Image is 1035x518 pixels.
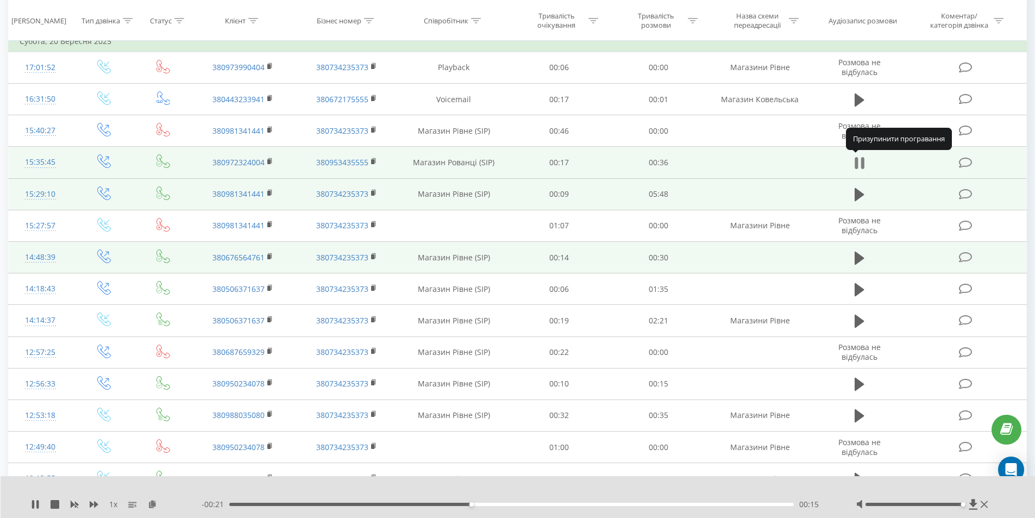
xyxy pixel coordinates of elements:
td: Магазин Рівне (SIP) [398,273,510,305]
td: 00:00 [609,210,708,241]
a: 380734235373 [316,315,368,326]
a: 380973990404 [212,62,265,72]
div: Accessibility label [469,502,473,507]
span: Розмова не відбулась [838,437,881,457]
td: 00:32 [510,400,609,431]
td: Магазини Рівне [708,463,811,495]
td: 00:01 [609,84,708,115]
div: Open Intercom Messenger [998,457,1024,483]
td: 01:35 [609,273,708,305]
a: 380734235373 [316,62,368,72]
a: 380734235373 [316,410,368,420]
div: 12:57:25 [20,342,61,363]
td: 00:55 [609,463,708,495]
a: 380950234078 [212,378,265,389]
a: 380981341441 [212,189,265,199]
td: Магазини Рівне [708,400,811,431]
td: 00:10 [510,368,609,400]
td: 00:46 [510,115,609,147]
td: 01:00 [510,432,609,463]
span: Розмова не відбулась [838,121,881,141]
div: [PERSON_NAME] [11,16,66,25]
td: Магазин Рівне (SIP) [398,463,510,495]
div: 17:01:52 [20,57,61,78]
td: 00:15 [609,368,708,400]
div: 15:29:10 [20,184,61,205]
td: 00:00 [609,115,708,147]
td: Магазин Рованці (SIP) [398,147,510,178]
div: 14:18:43 [20,278,61,299]
a: 380676564761 [212,252,265,263]
a: 380981341441 [212,126,265,136]
div: 12:13:55 [20,468,61,489]
div: 14:14:37 [20,310,61,331]
a: 380734235373 [316,189,368,199]
a: 380734235373 [316,442,368,452]
div: Співробітник [424,16,468,25]
div: 16:31:50 [20,89,61,110]
a: 380734235373 [316,473,368,484]
td: 00:19 [510,305,609,336]
a: 380734235373 [316,378,368,389]
td: Playback [398,52,510,83]
span: Розмова не відбулась [838,57,881,77]
td: Магазин Рівне (SIP) [398,368,510,400]
td: 00:00 [609,336,708,368]
div: Призупинити програвання [846,128,952,149]
a: 380506371637 [212,284,265,294]
a: 380953435555 [316,157,368,167]
div: Назва схеми переадресації [728,11,786,30]
div: 14:48:39 [20,247,61,268]
td: Voicemail [398,84,510,115]
td: 00:17 [510,147,609,178]
td: Магазин Рівне (SIP) [398,336,510,368]
div: Accessibility label [961,502,965,507]
td: Магазин Ковельська [708,84,811,115]
td: 00:09 [510,178,609,210]
td: Магазини Рівне [708,305,811,336]
a: 380950234078 [212,442,265,452]
td: 00:35 [609,400,708,431]
div: Коментар/категорія дзвінка [927,11,991,30]
td: 00:14 [510,242,609,273]
a: 380660713627 [212,473,265,484]
td: 02:21 [609,305,708,336]
div: Тривалість розмови [627,11,685,30]
div: Клієнт [225,16,246,25]
a: 380506371637 [212,315,265,326]
div: 15:40:27 [20,120,61,141]
td: Магазини Рівне [708,432,811,463]
td: 05:48 [609,178,708,210]
span: 1 x [109,499,117,510]
a: 380734235373 [316,220,368,230]
div: Бізнес номер [317,16,361,25]
div: Тип дзвінка [81,16,120,25]
span: Розмова не відбулась [838,215,881,235]
span: 00:15 [799,499,819,510]
div: Статус [150,16,172,25]
td: 00:30 [609,242,708,273]
td: Субота, 20 Вересня 2025 [9,30,1027,52]
td: Магазин Рівне (SIP) [398,178,510,210]
a: 380988035080 [212,410,265,420]
td: 00:06 [510,52,609,83]
a: 380734235373 [316,347,368,357]
td: Магазин Рівне (SIP) [398,400,510,431]
td: 00:17 [510,84,609,115]
div: Аудіозапис розмови [829,16,897,25]
td: 00:06 [510,273,609,305]
a: 380672175555 [316,94,368,104]
div: 15:35:45 [20,152,61,173]
a: 380443233941 [212,94,265,104]
td: Магазин Рівне (SIP) [398,115,510,147]
div: 12:49:40 [20,436,61,458]
a: 380687659329 [212,347,265,357]
div: 12:56:33 [20,373,61,395]
a: 380981341441 [212,220,265,230]
td: 00:00 [609,52,708,83]
td: Магазин Рівне (SIP) [398,305,510,336]
td: Магазин Рівне (SIP) [398,242,510,273]
span: Розмова не відбулась [838,342,881,362]
a: 380734235373 [316,126,368,136]
div: Тривалість очікування [528,11,586,30]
